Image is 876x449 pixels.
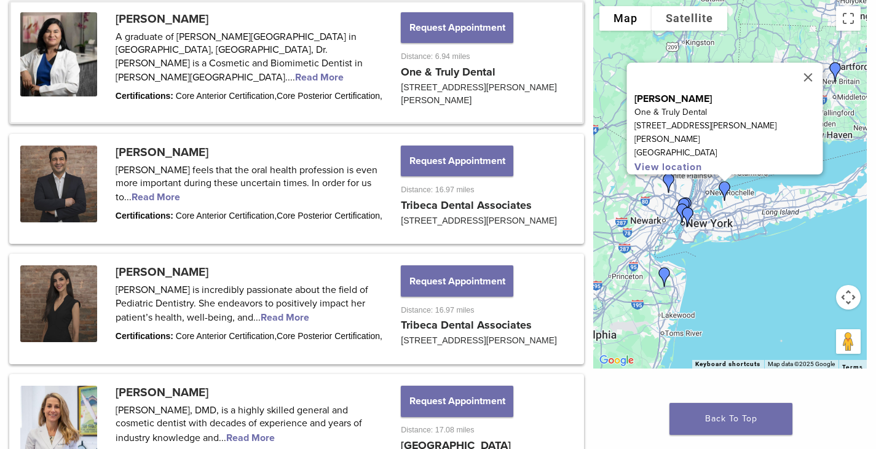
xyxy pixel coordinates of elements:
div: Dr. Chitvan Gupta [710,176,740,206]
button: Request Appointment [401,265,513,296]
img: Google [596,353,637,369]
div: Dr. Nina Kiani [669,193,699,222]
button: Map camera controls [836,285,861,310]
a: Open this area in Google Maps (opens a new window) [596,353,637,369]
button: Drag Pegman onto the map to open Street View [836,329,861,354]
div: Dr. Julie Hassid [671,192,701,222]
button: Request Appointment [401,12,513,43]
button: Show satellite imagery [652,6,727,31]
p: [STREET_ADDRESS][PERSON_NAME][PERSON_NAME] [634,119,823,146]
button: Toggle fullscreen view [836,6,861,31]
button: Keyboard shortcuts [695,360,760,369]
a: Terms (opens in new tab) [842,364,863,371]
button: Request Appointment [401,386,513,416]
p: [GEOGRAPHIC_DATA] [634,146,823,160]
p: [PERSON_NAME] [634,92,823,106]
button: Show street map [599,6,652,31]
div: Dr. Neethi Dalvi [668,198,697,228]
div: Dr. Alejandra Sanchez [654,168,684,198]
p: One & Truly Dental [634,106,823,119]
div: Dr. Dilini Peiris [650,262,679,292]
div: Dr. Sara Shahi [673,202,703,232]
span: Map data ©2025 Google [768,361,835,367]
div: Dr. Julia Karpman [821,57,850,87]
button: Close [793,63,823,92]
a: View location [634,161,701,173]
a: Back To Top [669,403,792,435]
button: Request Appointment [401,146,513,176]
